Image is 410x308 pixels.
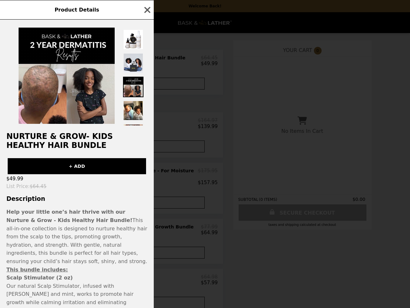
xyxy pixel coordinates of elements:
[123,53,143,73] img: Thumbnail 2
[6,275,73,281] strong: Scalp Stimulator (2 oz)
[19,28,115,124] img: Default Title
[123,124,143,144] img: Thumbnail 5
[6,209,132,223] strong: Help your little one’s hair thrive with our Nurture & Grow - Kids Healthy Hair Bundle!
[123,100,143,121] img: Thumbnail 4
[8,158,146,174] button: + ADD
[54,7,99,13] span: Product Details
[123,29,143,50] img: Thumbnail 1
[6,267,68,273] strong: This bundle includes:
[30,184,47,189] span: $64.45
[123,77,143,97] img: Thumbnail 3
[6,208,147,265] p: This all-in-one collection is designed to nurture healthy hair from the scalp to the tips, promot...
